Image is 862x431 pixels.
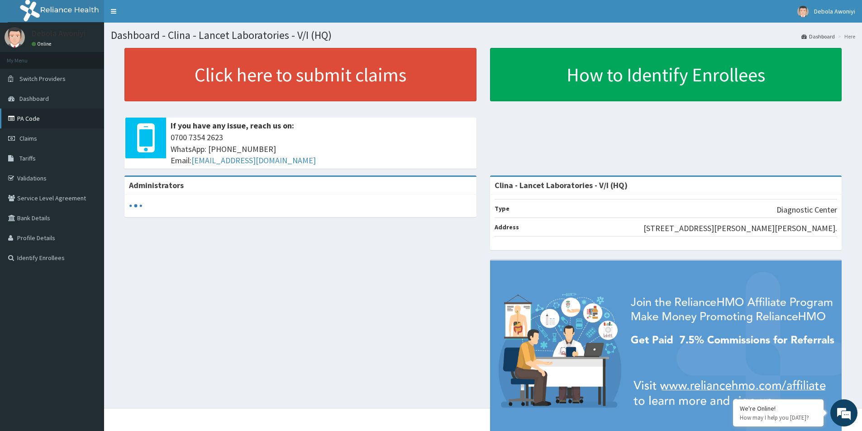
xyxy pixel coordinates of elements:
p: Debola Awoniyi [32,29,86,38]
p: [STREET_ADDRESS][PERSON_NAME][PERSON_NAME]. [643,223,837,234]
a: How to Identify Enrollees [490,48,842,101]
span: Switch Providers [19,75,66,83]
h1: Dashboard - Clina - Lancet Laboratories - V/I (HQ) [111,29,855,41]
p: How may I help you today? [740,414,817,422]
strong: Clina - Lancet Laboratories - V/I (HQ) [495,180,628,190]
b: Type [495,204,510,213]
b: If you have any issue, reach us on: [171,120,294,131]
a: Click here to submit claims [124,48,476,101]
li: Here [836,33,855,40]
p: Diagnostic Center [776,204,837,216]
span: Claims [19,134,37,142]
b: Administrators [129,180,184,190]
span: Tariffs [19,154,36,162]
div: We're Online! [740,404,817,412]
a: [EMAIL_ADDRESS][DOMAIN_NAME] [191,155,316,166]
span: Dashboard [19,95,49,103]
a: Online [32,41,53,47]
svg: audio-loading [129,199,143,213]
b: Address [495,223,519,231]
a: Dashboard [801,33,835,40]
img: User Image [5,27,25,47]
span: 0700 7354 2623 WhatsApp: [PHONE_NUMBER] Email: [171,132,472,166]
img: User Image [797,6,809,17]
span: Debola Awoniyi [814,7,855,15]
